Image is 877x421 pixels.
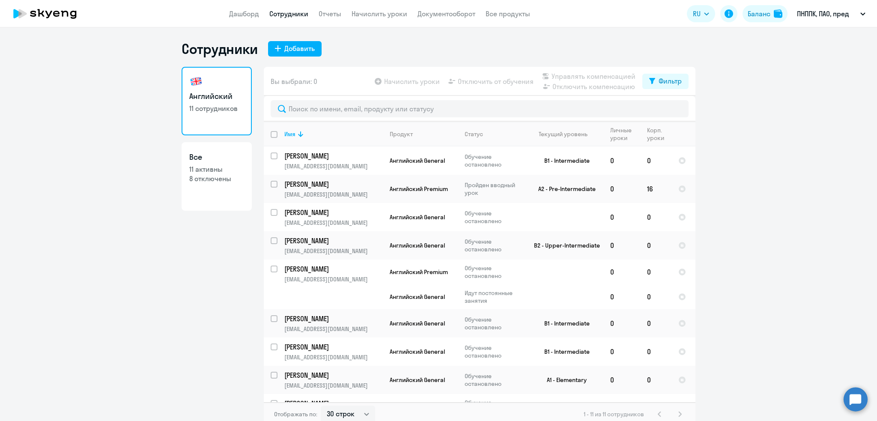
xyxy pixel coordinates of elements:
td: 0 [640,146,671,175]
p: [EMAIL_ADDRESS][DOMAIN_NAME] [284,191,382,198]
div: Корп. уроки [647,126,671,142]
div: Фильтр [659,76,682,86]
a: Все продукты [486,9,530,18]
p: [EMAIL_ADDRESS][DOMAIN_NAME] [284,219,382,227]
button: RU [687,5,715,22]
p: Обучение остановлено [465,399,523,414]
h3: Английский [189,91,244,102]
div: Продукт [390,130,413,138]
td: 0 [640,284,671,309]
div: Личные уроки [610,126,640,142]
td: A1 - Elementary [524,366,603,394]
div: Текущий уровень [531,130,603,138]
p: Обучение остановлено [465,238,523,253]
p: [PERSON_NAME] [284,151,381,161]
td: 0 [603,284,640,309]
p: [EMAIL_ADDRESS][DOMAIN_NAME] [284,382,382,389]
td: 0 [603,366,640,394]
a: Отчеты [319,9,341,18]
p: [PERSON_NAME] [284,314,381,323]
img: balance [774,9,782,18]
span: Английский General [390,376,445,384]
input: Поиск по имени, email, продукту или статусу [271,100,689,117]
td: 16 [640,175,671,203]
div: Статус [465,130,483,138]
p: [PERSON_NAME] [284,236,381,245]
a: [PERSON_NAME] [284,264,382,274]
td: 0 [640,231,671,260]
a: [PERSON_NAME] [284,236,382,245]
td: B2 - Upper-Intermediate [524,231,603,260]
p: [PERSON_NAME] [284,370,381,380]
h1: Сотрудники [182,40,258,57]
span: Английский General [390,293,445,301]
p: [EMAIL_ADDRESS][DOMAIN_NAME] [284,162,382,170]
p: Обучение остановлено [465,372,523,388]
a: Все11 активны8 отключены [182,142,252,211]
td: 0 [603,260,640,284]
p: [EMAIL_ADDRESS][DOMAIN_NAME] [284,353,382,361]
p: [EMAIL_ADDRESS][DOMAIN_NAME] [284,247,382,255]
a: [PERSON_NAME] [284,179,382,189]
td: 0 [640,309,671,337]
td: A2 - Pre-Intermediate [524,175,603,203]
td: 0 [603,175,640,203]
td: 0 [603,203,640,231]
span: Английский General [390,348,445,355]
a: Английский11 сотрудников [182,67,252,135]
a: [PERSON_NAME] [284,370,382,380]
span: Английский General [390,213,445,221]
p: [EMAIL_ADDRESS][DOMAIN_NAME] [284,325,382,333]
p: Обучение остановлено [465,153,523,168]
span: 1 - 11 из 11 сотрудников [584,410,644,418]
td: 0 [603,309,640,337]
button: Фильтр [642,74,689,89]
a: [PERSON_NAME] [284,342,382,352]
td: 0 [603,394,640,419]
p: [PERSON_NAME] [284,399,381,408]
span: Английский General [390,319,445,327]
td: 0 [640,337,671,366]
button: Балансbalance [743,5,788,22]
div: Имя [284,130,382,138]
a: [PERSON_NAME] [284,314,382,323]
p: Идут постоянные занятия [465,289,523,305]
img: english [189,75,203,88]
td: 0 [640,203,671,231]
a: [PERSON_NAME] [284,399,382,408]
span: RU [693,9,701,19]
td: 0 [603,337,640,366]
span: Английский Premium [390,268,448,276]
td: 0 [640,366,671,394]
td: B1 - Intermediate [524,337,603,366]
a: Документооборот [418,9,475,18]
span: Английский Premium [390,185,448,193]
p: [PERSON_NAME] [284,342,381,352]
span: Отображать по: [274,410,317,418]
p: [PERSON_NAME] [284,208,381,217]
span: Вы выбрали: 0 [271,76,317,87]
a: [PERSON_NAME] [284,208,382,217]
a: [PERSON_NAME] [284,151,382,161]
p: Обучение остановлено [465,209,523,225]
p: [PERSON_NAME] [284,264,381,274]
p: [EMAIL_ADDRESS][DOMAIN_NAME] [284,275,382,283]
p: [PERSON_NAME] [284,179,381,189]
p: Обучение остановлено [465,264,523,280]
p: 11 сотрудников [189,104,244,113]
a: Начислить уроки [352,9,407,18]
p: Обучение остановлено [465,316,523,331]
p: 8 отключены [189,174,244,183]
div: Имя [284,130,295,138]
p: ПНППК, ПАО, пред [797,9,849,19]
span: Английский General [390,242,445,249]
button: ПНППК, ПАО, пред [793,3,870,24]
td: 0 [640,394,671,419]
a: Сотрудники [269,9,308,18]
td: 0 [603,146,640,175]
p: Обучение остановлено [465,344,523,359]
td: 0 [640,260,671,284]
td: B1 - Intermediate [524,309,603,337]
div: Баланс [748,9,770,19]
